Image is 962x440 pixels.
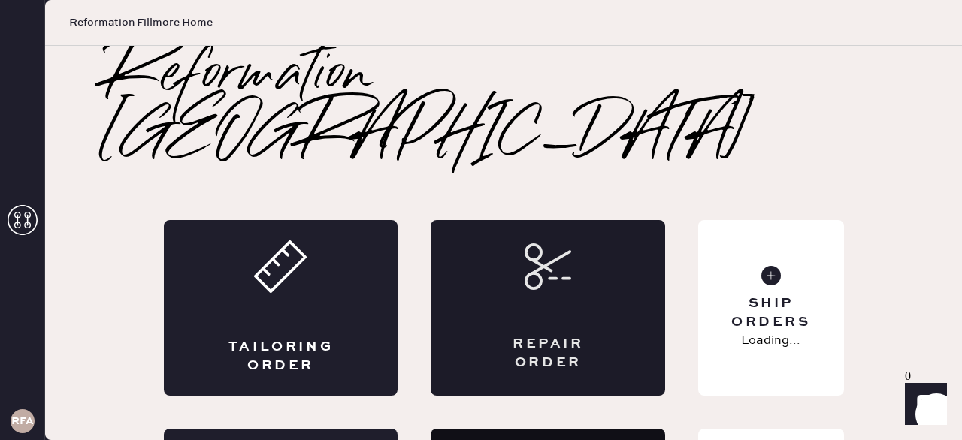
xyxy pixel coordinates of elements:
span: Reformation Fillmore Home [69,15,213,30]
h3: RFA [11,416,34,426]
div: Tailoring Order [224,338,338,375]
h2: Reformation [GEOGRAPHIC_DATA] [105,46,902,166]
p: Loading... [741,332,800,350]
div: Ship Orders [710,294,831,332]
iframe: Front Chat [891,372,955,437]
div: Repair Order [491,335,605,372]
